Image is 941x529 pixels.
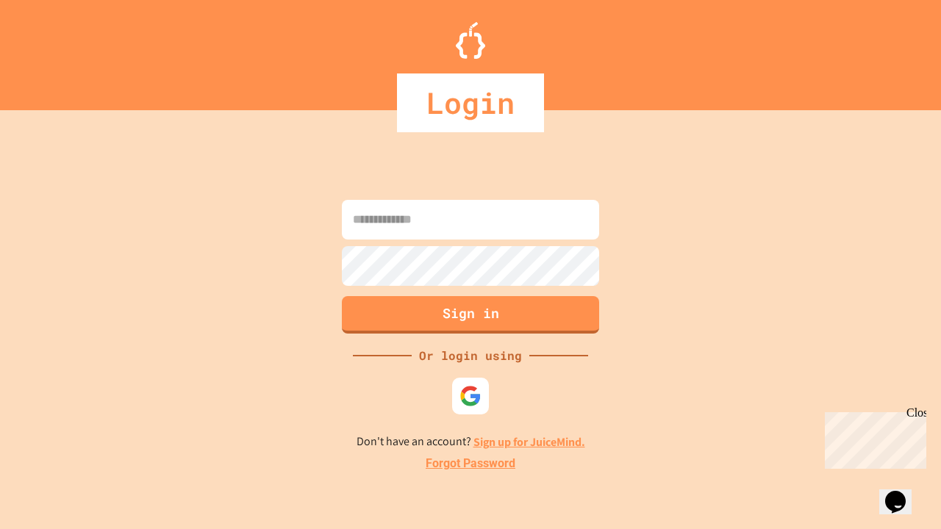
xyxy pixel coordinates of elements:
iframe: chat widget [819,406,926,469]
iframe: chat widget [879,470,926,514]
div: Login [397,73,544,132]
a: Forgot Password [426,455,515,472]
img: Logo.svg [456,22,485,59]
div: Or login using [412,347,529,364]
div: Chat with us now!Close [6,6,101,93]
img: google-icon.svg [459,385,482,407]
p: Don't have an account? [357,433,585,451]
button: Sign in [342,296,599,334]
a: Sign up for JuiceMind. [473,434,585,450]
